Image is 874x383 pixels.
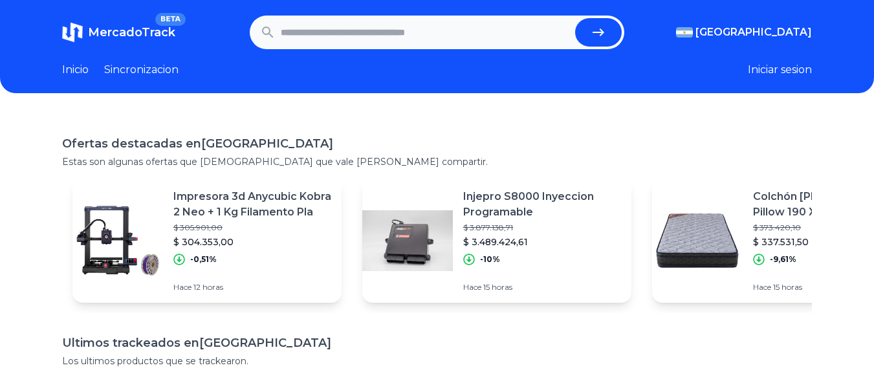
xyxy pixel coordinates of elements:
p: Estas son algunas ofertas que [DEMOGRAPHIC_DATA] que vale [PERSON_NAME] compartir. [62,155,812,168]
p: -10% [480,254,500,265]
a: Featured imageInjepro S8000 Inyeccion Programable$ 3.877.138,71$ 3.489.424,61-10%Hace 15 horas [362,179,631,303]
img: Featured image [652,195,743,286]
p: Injepro S8000 Inyeccion Programable [463,189,621,220]
a: Featured imageImpresora 3d Anycubic Kobra 2 Neo + 1 Kg Filamento Pla$ 305.901,00$ 304.353,00-0,51... [72,179,342,303]
p: Los ultimos productos que se trackearon. [62,355,812,367]
button: Iniciar sesion [748,62,812,78]
p: $ 304.353,00 [173,235,331,248]
p: -9,61% [770,254,796,265]
a: Sincronizacion [104,62,179,78]
span: [GEOGRAPHIC_DATA] [695,25,812,40]
span: BETA [155,13,186,26]
h1: Ultimos trackeados en [GEOGRAPHIC_DATA] [62,334,812,352]
img: Featured image [362,195,453,286]
p: $ 3.489.424,61 [463,235,621,248]
p: $ 3.877.138,71 [463,223,621,233]
a: Inicio [62,62,89,78]
p: $ 305.901,00 [173,223,331,233]
h1: Ofertas destacadas en [GEOGRAPHIC_DATA] [62,135,812,153]
p: Hace 12 horas [173,282,331,292]
p: Impresora 3d Anycubic Kobra 2 Neo + 1 Kg Filamento Pla [173,189,331,220]
img: Argentina [676,27,693,38]
p: -0,51% [190,254,217,265]
p: Hace 15 horas [463,282,621,292]
span: MercadoTrack [88,25,175,39]
button: [GEOGRAPHIC_DATA] [676,25,812,40]
a: MercadoTrackBETA [62,22,175,43]
img: Featured image [72,195,163,286]
img: MercadoTrack [62,22,83,43]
